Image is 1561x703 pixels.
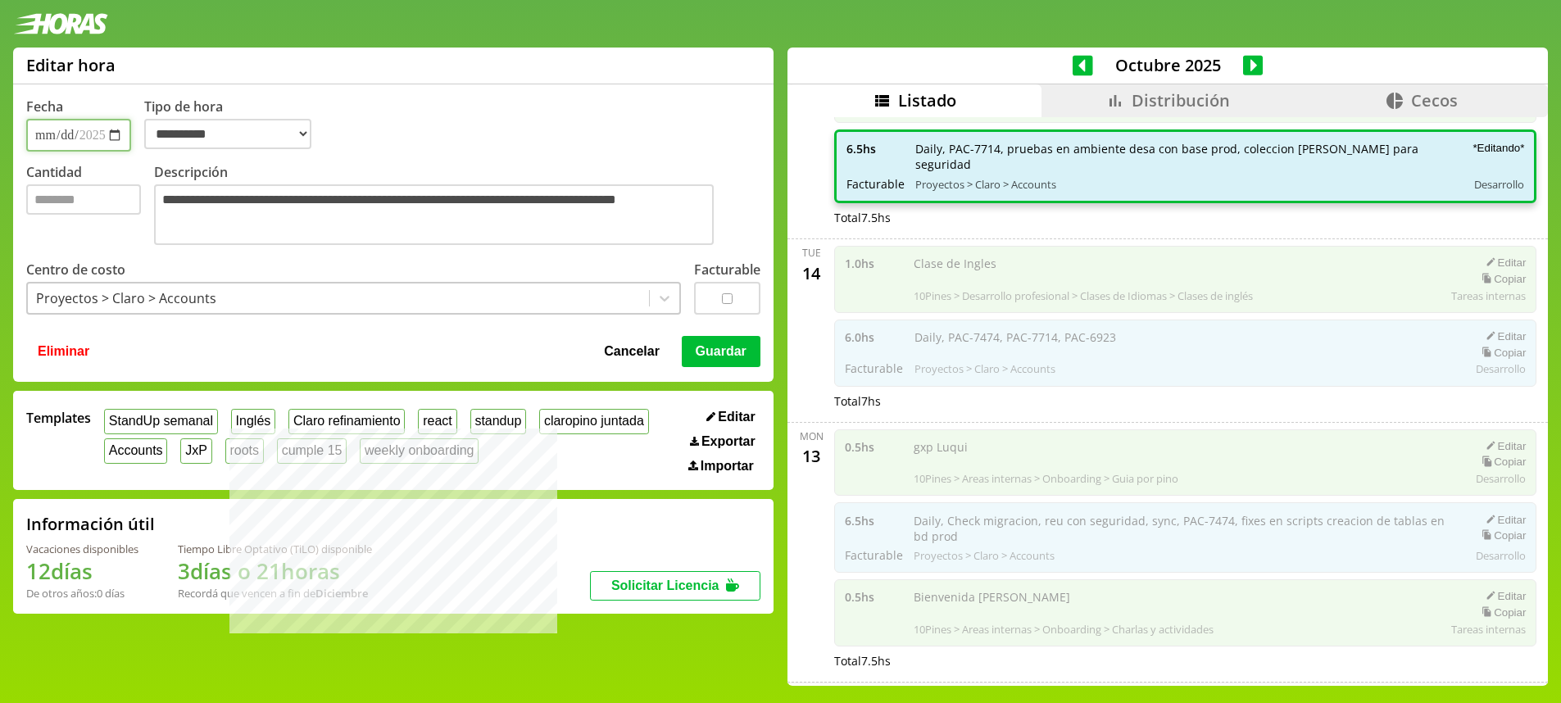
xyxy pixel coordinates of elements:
button: Editar [701,409,760,425]
span: Templates [26,409,91,427]
select: Tipo de hora [144,119,311,149]
h1: 12 días [26,556,138,586]
span: Distribución [1132,89,1230,111]
span: Octubre 2025 [1093,54,1243,76]
label: Facturable [694,261,760,279]
label: Fecha [26,98,63,116]
label: Descripción [154,163,760,249]
button: Eliminar [33,336,94,367]
button: Claro refinamiento [288,409,405,434]
textarea: Descripción [154,184,714,245]
button: claropino juntada [539,409,648,434]
button: weekly onboarding [360,438,479,464]
button: cumple 15 [277,438,347,464]
span: Listado [898,89,956,111]
div: 14 [798,260,824,286]
button: Exportar [685,433,760,450]
button: Solicitar Licencia [590,571,760,601]
img: logotipo [13,13,108,34]
button: StandUp semanal [104,409,218,434]
div: Tue [802,246,821,260]
div: Recordá que vencen a fin de [178,586,372,601]
div: 13 [798,443,824,469]
div: De otros años: 0 días [26,586,138,601]
button: react [418,409,456,434]
label: Tipo de hora [144,98,324,152]
span: Editar [718,410,755,424]
div: Vacaciones disponibles [26,542,138,556]
label: Centro de costo [26,261,125,279]
h2: Información útil [26,513,155,535]
h1: Editar hora [26,54,116,76]
input: Cantidad [26,184,141,215]
span: Importar [701,459,754,474]
span: Cecos [1411,89,1458,111]
button: Guardar [682,336,760,367]
label: Cantidad [26,163,154,249]
button: JxP [180,438,211,464]
span: Solicitar Licencia [611,578,719,592]
div: Total 7 hs [834,393,1536,409]
button: roots [225,438,264,464]
b: Diciembre [315,586,368,601]
button: Cancelar [599,336,665,367]
div: scrollable content [787,117,1548,683]
div: Tiempo Libre Optativo (TiLO) disponible [178,542,372,556]
button: Accounts [104,438,167,464]
div: Total 7.5 hs [834,210,1536,225]
h1: 3 días o 21 horas [178,556,372,586]
button: Inglés [231,409,275,434]
div: Total 7.5 hs [834,653,1536,669]
button: standup [470,409,527,434]
span: Exportar [701,434,756,449]
div: Mon [800,429,824,443]
div: Proyectos > Claro > Accounts [36,289,216,307]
